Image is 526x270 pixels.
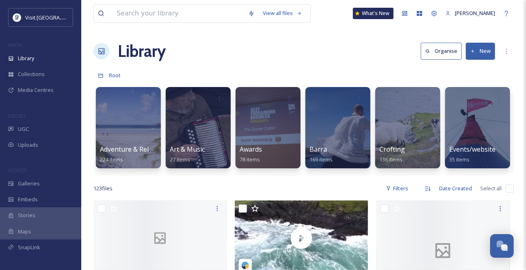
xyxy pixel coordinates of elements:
[442,5,499,21] a: [PERSON_NAME]
[490,234,514,258] button: Open Chat
[13,13,21,22] img: Untitled%20design%20%2897%29.png
[421,43,462,59] button: Organise
[18,244,40,251] span: SnapLink
[379,156,403,163] span: 136 items
[240,145,262,154] span: Awards
[421,43,466,59] a: Organise
[18,228,31,235] span: Maps
[8,113,26,119] span: COLLECT
[8,167,27,173] span: WIDGETS
[480,185,502,192] span: Select all
[18,211,35,219] span: Stories
[435,181,476,196] div: Date Created
[18,54,34,62] span: Library
[259,5,306,21] a: View all files
[18,70,45,78] span: Collections
[310,145,327,154] span: Barra
[170,156,190,163] span: 27 items
[170,146,205,163] a: Art & Music27 items
[109,70,121,80] a: Root
[379,146,405,163] a: Crofting136 items
[449,156,470,163] span: 35 items
[18,180,40,187] span: Galleries
[310,146,333,163] a: Barra169 items
[100,156,123,163] span: 224 items
[449,145,496,154] span: Events/website
[113,4,244,22] input: Search your library
[100,145,171,154] span: Adventure & Relaxation
[310,156,333,163] span: 169 items
[25,13,88,21] span: Visit [GEOGRAPHIC_DATA]
[18,125,29,133] span: UGC
[382,181,412,196] div: Filters
[240,156,260,163] span: 78 items
[100,146,171,163] a: Adventure & Relaxation224 items
[18,141,38,149] span: Uploads
[241,261,249,270] img: snapsea-logo.png
[118,39,166,63] a: Library
[18,86,54,94] span: Media Centres
[353,8,394,19] a: What's New
[466,43,495,59] button: New
[8,42,22,48] span: MEDIA
[170,145,205,154] span: Art & Music
[18,196,38,203] span: Embeds
[379,145,405,154] span: Crofting
[240,146,262,163] a: Awards78 items
[449,146,496,163] a: Events/website35 items
[93,185,113,192] span: 123 file s
[455,9,495,17] span: [PERSON_NAME]
[109,72,121,79] span: Root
